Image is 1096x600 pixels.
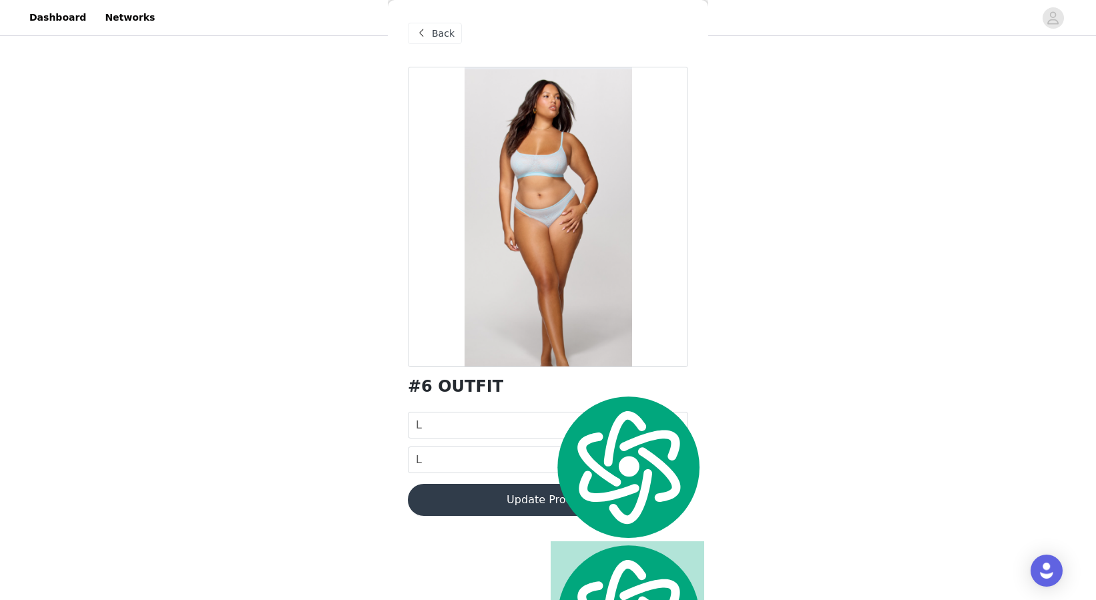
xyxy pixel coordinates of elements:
div: avatar [1047,7,1059,29]
div: L [416,447,422,473]
span: Back [432,27,455,41]
a: Dashboard [21,3,94,33]
img: logo.svg [551,392,704,542]
h1: #6 OUTFIT [408,378,503,396]
div: L [416,412,422,438]
div: Open Intercom Messenger [1031,555,1063,587]
a: Networks [97,3,163,33]
button: Update Product [408,484,688,516]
